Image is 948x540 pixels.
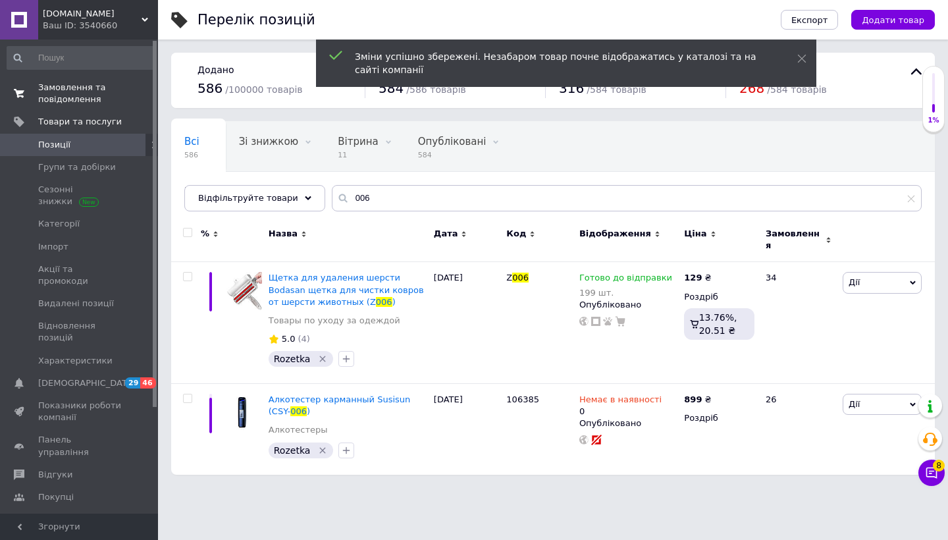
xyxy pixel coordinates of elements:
span: ) [307,406,310,416]
a: Товары по уходу за одеждой [269,315,400,327]
span: (4) [298,334,309,344]
span: Опубліковані [418,136,487,148]
span: 11 [338,150,378,160]
span: Характеристики [38,355,113,367]
a: Алкотестер карманный Susisun (CSY-006) [269,394,411,416]
span: Дії [849,399,860,409]
span: Дата [434,228,458,240]
button: Експорт [781,10,839,30]
span: Додати товар [862,15,924,25]
span: Вітрина [338,136,378,148]
span: Зі знижкою [239,136,298,148]
span: 8 [933,457,945,469]
span: Приховані [184,186,238,198]
div: Перелік позицій [197,13,315,27]
span: Готово до відправки [579,273,672,286]
span: 586 [197,80,223,96]
span: Щетка для удаления шерсти Bodasan щетка для чистки ковров от шерсти животных (Z [269,273,424,306]
span: Rozetka [274,445,311,456]
div: 199 шт. [579,288,672,298]
img: Алкотестер карманный Susisun (CSY-006) [224,394,262,432]
span: Категорії [38,218,80,230]
span: Додано [197,65,234,75]
svg: Видалити мітку [317,445,328,456]
span: Код [506,228,526,240]
span: Замовлення та повідомлення [38,82,122,105]
span: Сезонні знижки [38,184,122,207]
div: 34 [758,262,839,383]
div: [DATE] [431,383,504,475]
span: Замовлення [766,228,822,252]
div: ₴ [684,272,711,284]
span: Немає в наявності [579,394,662,408]
span: 13.76%, 20.51 ₴ [699,312,737,336]
span: Експорт [791,15,828,25]
span: Видалені позиції [38,298,114,310]
span: Панель управління [38,434,122,458]
span: 5.0 [282,334,296,344]
span: 46 [140,377,155,389]
span: [DEMOGRAPHIC_DATA] [38,377,136,389]
span: 4-sport.com.ua [43,8,142,20]
span: Групи та добірки [38,161,116,173]
span: 586 [184,150,199,160]
span: Rozetka [274,354,311,364]
a: Алкотестеры [269,424,328,436]
div: ₴ [684,394,711,406]
div: Опубліковано [579,418,677,429]
input: Пошук [7,46,155,70]
div: 1% [923,116,944,125]
div: Роздріб [684,412,754,424]
span: 006 [290,406,307,416]
span: / 100000 товарів [225,84,302,95]
div: [DATE] [431,262,504,383]
span: Показники роботи компанії [38,400,122,423]
span: 584 [418,150,487,160]
div: 0 [579,394,662,418]
b: 129 [684,273,702,283]
span: Алкотестер карманный Susisun (CSY- [269,394,411,416]
b: 899 [684,394,702,404]
span: Покупці [38,491,74,503]
div: Роздріб [684,291,754,303]
span: Z [506,273,512,283]
span: Дії [849,277,860,287]
div: 26 [758,383,839,475]
input: Пошук по назві позиції, артикулу і пошуковим запитам [332,185,922,211]
span: Відгуки [38,469,72,481]
div: Зміни успішно збережені. Незабаром товар почне відображатись у каталозі та на сайті компанії [355,50,764,76]
span: Позиції [38,139,70,151]
span: Відфільтруйте товари [198,193,298,203]
span: Відображення [579,228,651,240]
span: 106385 [506,394,539,404]
button: Чат з покупцем8 [918,460,945,486]
span: Акції та промокоди [38,263,122,287]
button: Додати товар [851,10,935,30]
div: Ваш ID: 3540660 [43,20,158,32]
a: Щетка для удаления шерсти Bodasan щетка для чистки ковров от шерсти животных (Z006) [269,273,424,306]
svg: Видалити мітку [317,354,328,364]
span: Відновлення позицій [38,320,122,344]
img: Щетка для удаления шерсти Bodasan щетка для чистки ковров от шерсти животных (Z006) [224,272,262,310]
span: Назва [269,228,298,240]
div: Опубліковано [579,299,677,311]
span: Імпорт [38,241,68,253]
span: Товари та послуги [38,116,122,128]
span: ) [392,297,396,307]
span: 006 [376,297,392,307]
span: % [201,228,209,240]
span: Всі [184,136,199,148]
span: Ціна [684,228,706,240]
span: 006 [512,273,529,283]
span: 29 [125,377,140,389]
